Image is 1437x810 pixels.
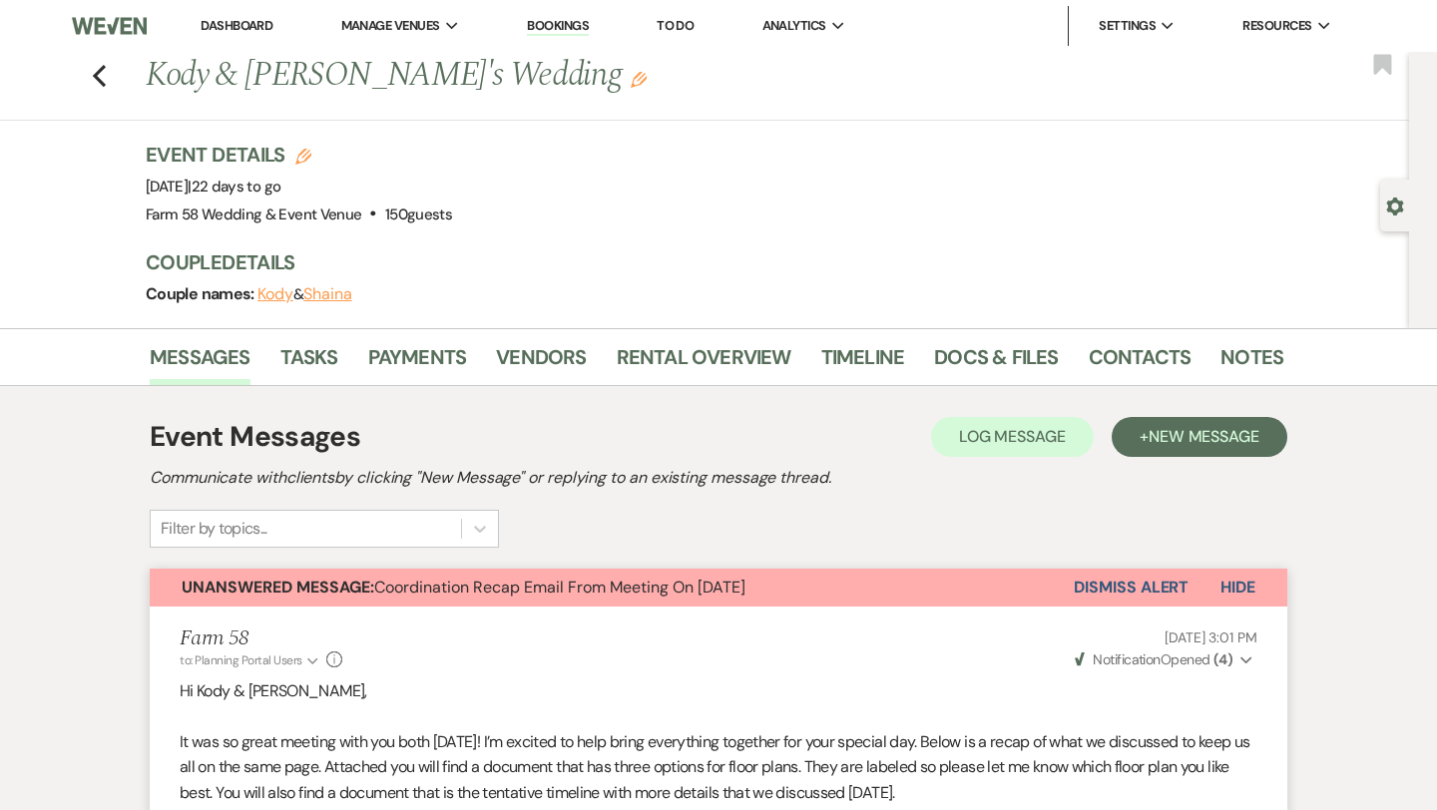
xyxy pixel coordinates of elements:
button: NotificationOpened (4) [1072,649,1257,670]
button: Edit [631,70,647,88]
button: Unanswered Message:Coordination Recap Email From Meeting On [DATE] [150,569,1074,607]
button: Kody [257,286,293,302]
span: 150 guests [385,204,452,224]
div: Filter by topics... [161,517,267,541]
a: Contacts [1089,341,1192,385]
img: Weven Logo [72,5,147,47]
span: Couple names: [146,283,257,304]
span: Opened [1075,650,1232,668]
span: | [188,177,280,197]
span: to: Planning Portal Users [180,652,302,668]
button: Open lead details [1386,196,1404,214]
span: Settings [1099,16,1156,36]
a: Payments [368,341,467,385]
a: Notes [1220,341,1283,385]
p: Hi Kody & [PERSON_NAME], [180,678,1257,704]
span: Manage Venues [341,16,440,36]
strong: Unanswered Message: [182,577,374,598]
h1: Kody & [PERSON_NAME]'s Wedding [146,52,1040,100]
button: Shaina [303,286,352,302]
a: Tasks [280,341,338,385]
span: Notification [1093,650,1160,668]
button: to: Planning Portal Users [180,651,321,669]
p: It was so great meeting with you both [DATE]! I’m excited to help bring everything together for y... [180,729,1257,806]
span: Analytics [762,16,826,36]
span: [DATE] 3:01 PM [1165,628,1257,646]
span: 22 days to go [192,177,281,197]
h3: Couple Details [146,248,1263,276]
a: Dashboard [201,17,272,34]
span: New Message [1149,426,1259,447]
span: Hide [1220,577,1255,598]
button: +New Message [1112,417,1287,457]
a: Docs & Files [934,341,1058,385]
span: Resources [1242,16,1311,36]
a: Bookings [527,17,589,36]
button: Log Message [931,417,1094,457]
h5: Farm 58 [180,626,342,651]
a: Messages [150,341,250,385]
span: Coordination Recap Email From Meeting On [DATE] [182,577,745,598]
a: Vendors [496,341,586,385]
span: Farm 58 Wedding & Event Venue [146,204,361,224]
strong: ( 4 ) [1213,650,1232,668]
span: & [257,284,352,304]
a: To Do [657,17,694,34]
span: [DATE] [146,177,280,197]
a: Rental Overview [617,341,791,385]
a: Timeline [821,341,905,385]
button: Hide [1189,569,1287,607]
h2: Communicate with clients by clicking "New Message" or replying to an existing message thread. [150,466,1287,490]
h1: Event Messages [150,416,360,458]
span: Log Message [959,426,1066,447]
h3: Event Details [146,141,452,169]
button: Dismiss Alert [1074,569,1189,607]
